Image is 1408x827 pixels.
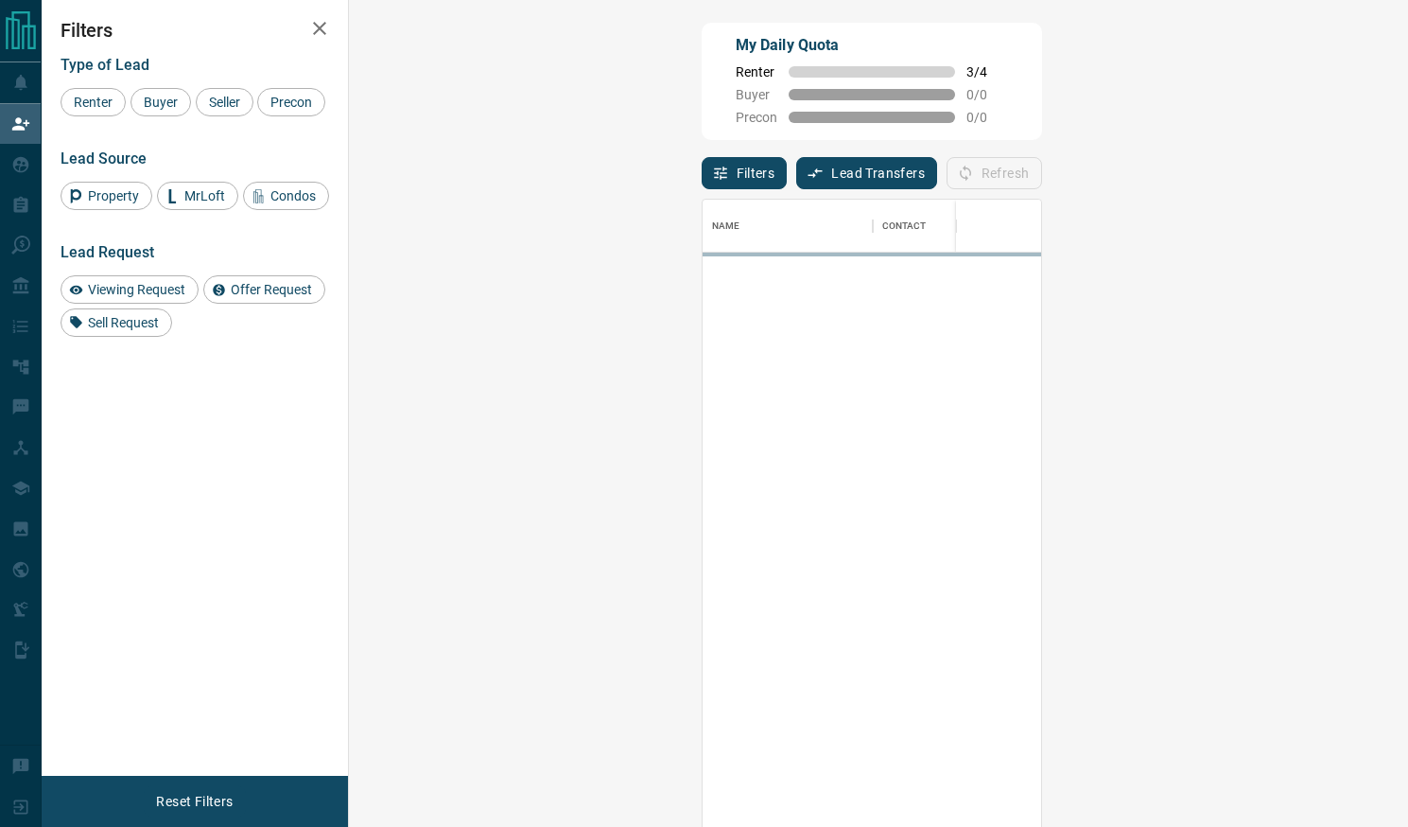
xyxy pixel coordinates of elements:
[202,95,247,110] span: Seller
[966,64,1008,79] span: 3 / 4
[882,200,927,253] div: Contact
[61,275,199,304] div: Viewing Request
[61,150,147,167] span: Lead Source
[203,275,325,304] div: Offer Request
[224,282,319,297] span: Offer Request
[81,315,165,330] span: Sell Request
[736,64,777,79] span: Renter
[130,88,191,116] div: Buyer
[144,785,245,818] button: Reset Filters
[796,157,937,189] button: Lead Transfers
[137,95,184,110] span: Buyer
[264,188,322,203] span: Condos
[257,88,325,116] div: Precon
[243,182,329,210] div: Condos
[712,200,740,253] div: Name
[61,243,154,261] span: Lead Request
[196,88,253,116] div: Seller
[736,87,777,102] span: Buyer
[264,95,319,110] span: Precon
[157,182,238,210] div: MrLoft
[873,200,1024,253] div: Contact
[736,110,777,125] span: Precon
[178,188,232,203] span: MrLoft
[703,200,873,253] div: Name
[61,19,329,42] h2: Filters
[61,308,172,337] div: Sell Request
[61,56,149,74] span: Type of Lead
[81,188,146,203] span: Property
[81,282,192,297] span: Viewing Request
[966,110,1008,125] span: 0 / 0
[702,157,788,189] button: Filters
[966,87,1008,102] span: 0 / 0
[61,88,126,116] div: Renter
[67,95,119,110] span: Renter
[736,34,1008,57] p: My Daily Quota
[61,182,152,210] div: Property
